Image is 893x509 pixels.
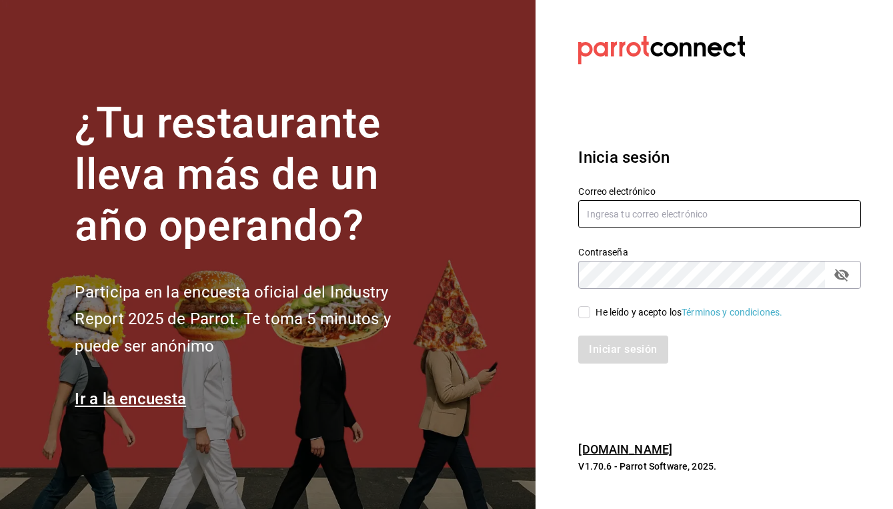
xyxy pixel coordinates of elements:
input: Ingresa tu correo electrónico [578,200,861,228]
label: Contraseña [578,247,861,257]
div: He leído y acepto los [596,306,782,320]
button: passwordField [830,264,853,286]
h3: Inicia sesión [578,145,861,169]
a: Términos y condiciones. [682,307,782,318]
label: Correo electrónico [578,187,861,196]
a: Ir a la encuesta [75,390,186,408]
a: [DOMAIN_NAME] [578,442,672,456]
h1: ¿Tu restaurante lleva más de un año operando? [75,98,435,251]
h2: Participa en la encuesta oficial del Industry Report 2025 de Parrot. Te toma 5 minutos y puede se... [75,279,435,360]
p: V1.70.6 - Parrot Software, 2025. [578,460,861,473]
